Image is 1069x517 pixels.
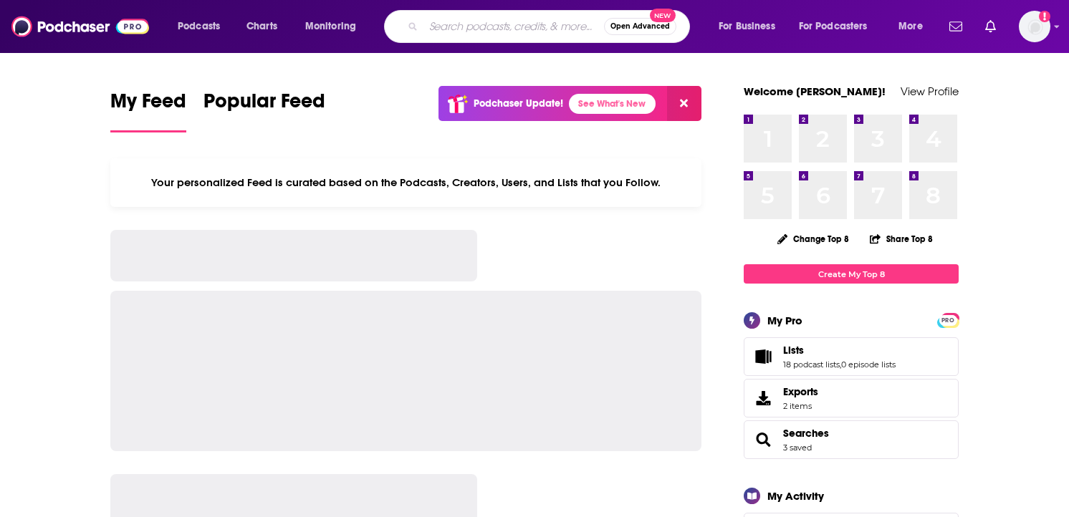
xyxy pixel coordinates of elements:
a: Welcome [PERSON_NAME]! [744,84,886,98]
button: Show profile menu [1019,11,1050,42]
span: PRO [939,315,957,326]
div: My Pro [767,314,802,327]
a: PRO [939,314,957,325]
span: Searches [744,420,959,459]
a: Lists [783,344,896,357]
a: Popular Feed [203,89,325,132]
a: 18 podcast lists [783,359,840,369]
svg: Email not verified [1039,11,1050,22]
a: Lists [749,347,777,367]
span: Lists [744,337,959,376]
img: User Profile [1019,11,1050,42]
a: Searches [783,427,829,440]
button: Open AdvancedNew [604,18,676,35]
div: My Activity [767,489,824,503]
a: Searches [749,430,777,450]
img: Podchaser - Follow, Share and Rate Podcasts [11,13,149,40]
a: 0 episode lists [841,359,896,369]
a: My Feed [110,89,186,132]
button: open menu [168,15,239,38]
span: Charts [246,16,277,37]
p: Podchaser Update! [474,97,563,110]
span: New [650,9,676,22]
span: For Podcasters [799,16,868,37]
span: Open Advanced [610,23,670,30]
span: 2 items [783,401,818,411]
button: Change Top 8 [769,230,858,248]
span: For Business [719,16,775,37]
span: More [898,16,923,37]
a: Show notifications dropdown [944,14,968,39]
a: View Profile [901,84,959,98]
a: Exports [744,379,959,417]
div: Your personalized Feed is curated based on the Podcasts, Creators, Users, and Lists that you Follow. [110,158,701,207]
button: open menu [295,15,375,38]
span: Popular Feed [203,89,325,122]
span: Lists [783,344,804,357]
span: Exports [749,388,777,408]
a: Show notifications dropdown [979,14,1002,39]
span: , [840,359,841,369]
span: Exports [783,385,818,398]
button: open menu [888,15,941,38]
button: Share Top 8 [869,225,934,253]
div: Search podcasts, credits, & more... [398,10,704,43]
span: My Feed [110,89,186,122]
a: Create My Top 8 [744,264,959,284]
button: open menu [709,15,793,38]
span: Monitoring [305,16,356,37]
span: Podcasts [178,16,220,37]
button: open menu [790,15,888,38]
a: See What's New [569,94,656,114]
a: 3 saved [783,443,812,453]
a: Charts [237,15,286,38]
input: Search podcasts, credits, & more... [423,15,604,38]
span: Logged in as EllaRoseMurphy [1019,11,1050,42]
